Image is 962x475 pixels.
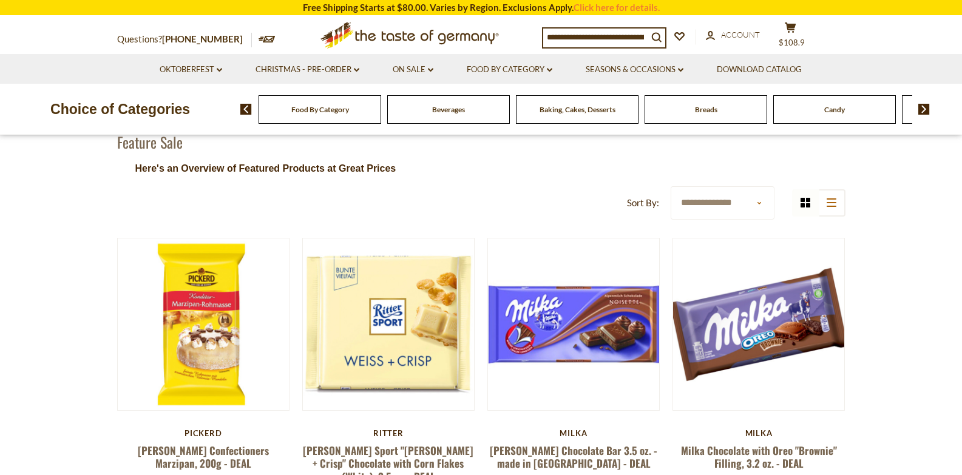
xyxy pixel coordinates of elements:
img: next arrow [918,104,930,115]
h1: Feature Sale [117,133,183,151]
a: [PHONE_NUMBER] [162,33,243,44]
a: Breads [695,105,717,114]
a: Oktoberfest [160,63,222,76]
img: previous arrow [240,104,252,115]
span: Here's an Overview of Featured Products at Great Prices [135,163,396,173]
p: Questions? [117,32,252,47]
label: Sort By: [627,195,659,211]
a: [PERSON_NAME] Chocolate Bar 3.5 oz. - made in [GEOGRAPHIC_DATA] - DEAL [490,443,657,471]
a: On Sale [393,63,433,76]
span: $108.9 [779,38,805,47]
a: Milka Chocolate with Oreo "Brownie" Filling, 3.2 oz. - DEAL [681,443,837,471]
div: Ritter [302,428,475,438]
button: $108.9 [773,22,809,52]
img: Milka Chocolate with Oreo "Brownie" Filling, 3.2 oz. - DEAL [673,238,845,410]
a: Seasons & Occasions [586,63,683,76]
img: Pickerd Confectioners Marzipan, 200g - DEAL [118,238,290,410]
div: Pickerd [117,428,290,438]
span: Account [721,30,760,39]
a: Candy [824,105,845,114]
a: Food By Category [291,105,349,114]
div: Milka [487,428,660,438]
a: [PERSON_NAME] Confectioners Marzipan, 200g - DEAL [138,443,269,471]
img: Milka Noisette Chocolate Bar 3.5 oz. - made in Germany - DEAL [488,238,660,410]
a: Beverages [432,105,465,114]
img: Ritter Sport "Weiss + Crisp" Chocolate with Corn Flakes (White), 3.5 oz. - DEAL [303,238,475,410]
a: Account [706,29,760,42]
a: Food By Category [467,63,552,76]
div: Milka [672,428,845,438]
a: Download Catalog [717,63,802,76]
a: Baking, Cakes, Desserts [540,105,615,114]
a: Click here for details. [574,2,660,13]
a: Christmas - PRE-ORDER [256,63,359,76]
